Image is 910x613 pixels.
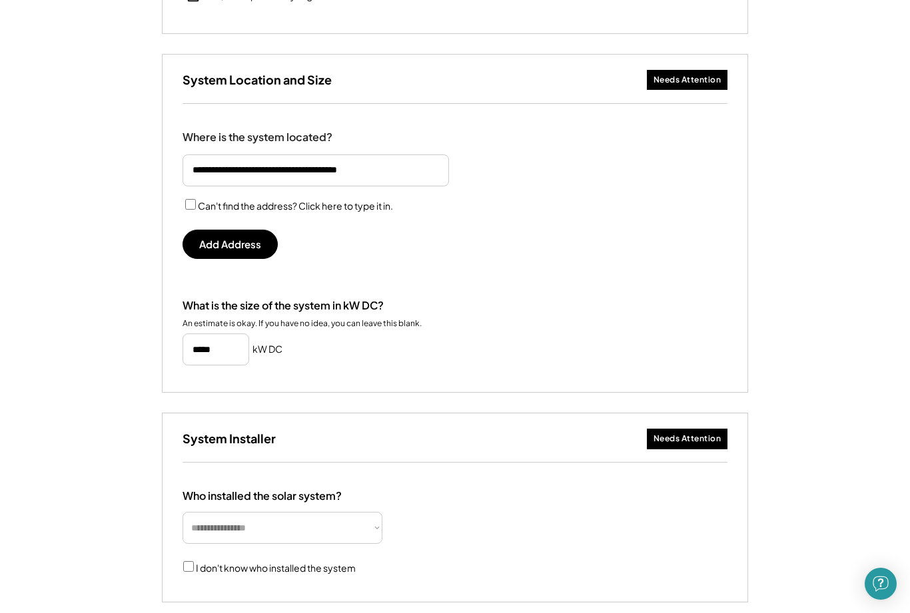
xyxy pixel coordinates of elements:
[654,433,721,445] div: Needs Attention
[183,431,276,446] h3: System Installer
[183,130,332,144] div: Where is the system located?
[183,318,422,329] div: An estimate is okay. If you have no idea, you can leave this blank.
[183,489,342,503] div: Who installed the solar system?
[183,72,332,87] h3: System Location and Size
[654,75,721,86] div: Needs Attention
[865,568,897,600] div: Open Intercom Messenger
[198,200,393,212] label: Can't find the address? Click here to type it in.
[183,230,278,259] button: Add Address
[252,343,282,356] h5: kW DC
[196,562,356,574] label: I don't know who installed the system
[183,299,384,313] div: What is the size of the system in kW DC?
